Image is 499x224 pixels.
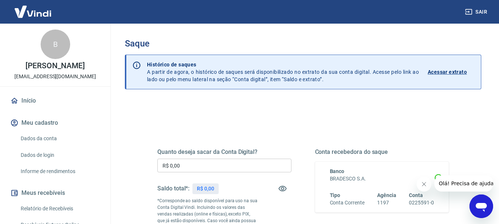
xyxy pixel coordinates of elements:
a: Informe de rendimentos [18,164,102,179]
button: Sair [464,5,490,19]
div: B [41,30,70,59]
a: Relatório de Recebíveis [18,201,102,216]
span: Tipo [330,192,341,198]
h6: BRADESCO S.A. [330,175,434,183]
button: Meus recebíveis [9,185,102,201]
p: [EMAIL_ADDRESS][DOMAIN_NAME] [14,73,96,80]
span: Banco [330,168,345,174]
iframe: Fechar mensagem [417,177,431,192]
iframe: Mensagem da empresa [434,175,493,192]
iframe: Botão para abrir a janela de mensagens [469,194,493,218]
h5: Saldo total*: [157,185,189,192]
h6: Conta Corrente [330,199,365,207]
span: Conta [409,192,423,198]
h5: Conta recebedora do saque [315,148,449,156]
span: Agência [377,192,396,198]
h3: Saque [125,38,481,49]
h5: Quanto deseja sacar da Conta Digital? [157,148,291,156]
a: Acessar extrato [428,61,475,83]
h6: 1197 [377,199,396,207]
h6: 0225591-0 [409,199,434,207]
img: Vindi [9,0,57,23]
a: Dados de login [18,148,102,163]
p: A partir de agora, o histórico de saques será disponibilizado no extrato da sua conta digital. Ac... [147,61,419,83]
span: Olá! Precisa de ajuda? [4,5,62,11]
p: R$ 0,00 [197,185,214,193]
p: Acessar extrato [428,68,467,76]
a: Início [9,93,102,109]
p: Histórico de saques [147,61,419,68]
a: Dados da conta [18,131,102,146]
p: [PERSON_NAME] [25,62,85,70]
button: Meu cadastro [9,115,102,131]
